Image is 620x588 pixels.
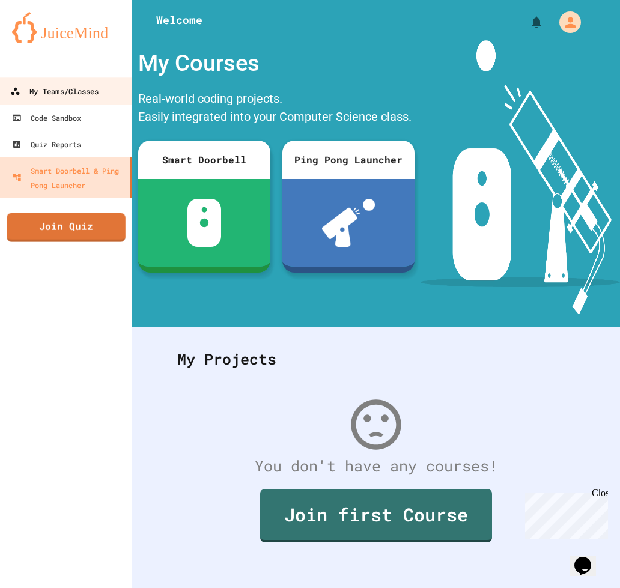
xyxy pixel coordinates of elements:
[421,40,620,315] img: banner-image-my-projects.png
[165,455,587,477] div: You don't have any courses!
[12,163,125,192] div: Smart Doorbell & Ping Pong Launcher
[570,540,608,576] iframe: chat widget
[12,12,120,43] img: logo-orange.svg
[507,12,547,32] div: My Notifications
[282,141,415,179] div: Ping Pong Launcher
[520,488,608,539] iframe: chat widget
[132,40,421,86] div: My Courses
[12,137,81,151] div: Quiz Reports
[12,111,81,125] div: Code Sandbox
[547,8,584,36] div: My Account
[7,213,126,242] a: Join Quiz
[10,84,99,99] div: My Teams/Classes
[260,489,492,542] a: Join first Course
[5,5,83,76] div: Chat with us now!Close
[165,336,587,383] div: My Projects
[187,199,222,247] img: sdb-white.svg
[322,199,375,247] img: ppl-with-ball.png
[138,141,270,179] div: Smart Doorbell
[132,86,421,132] div: Real-world coding projects. Easily integrated into your Computer Science class.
